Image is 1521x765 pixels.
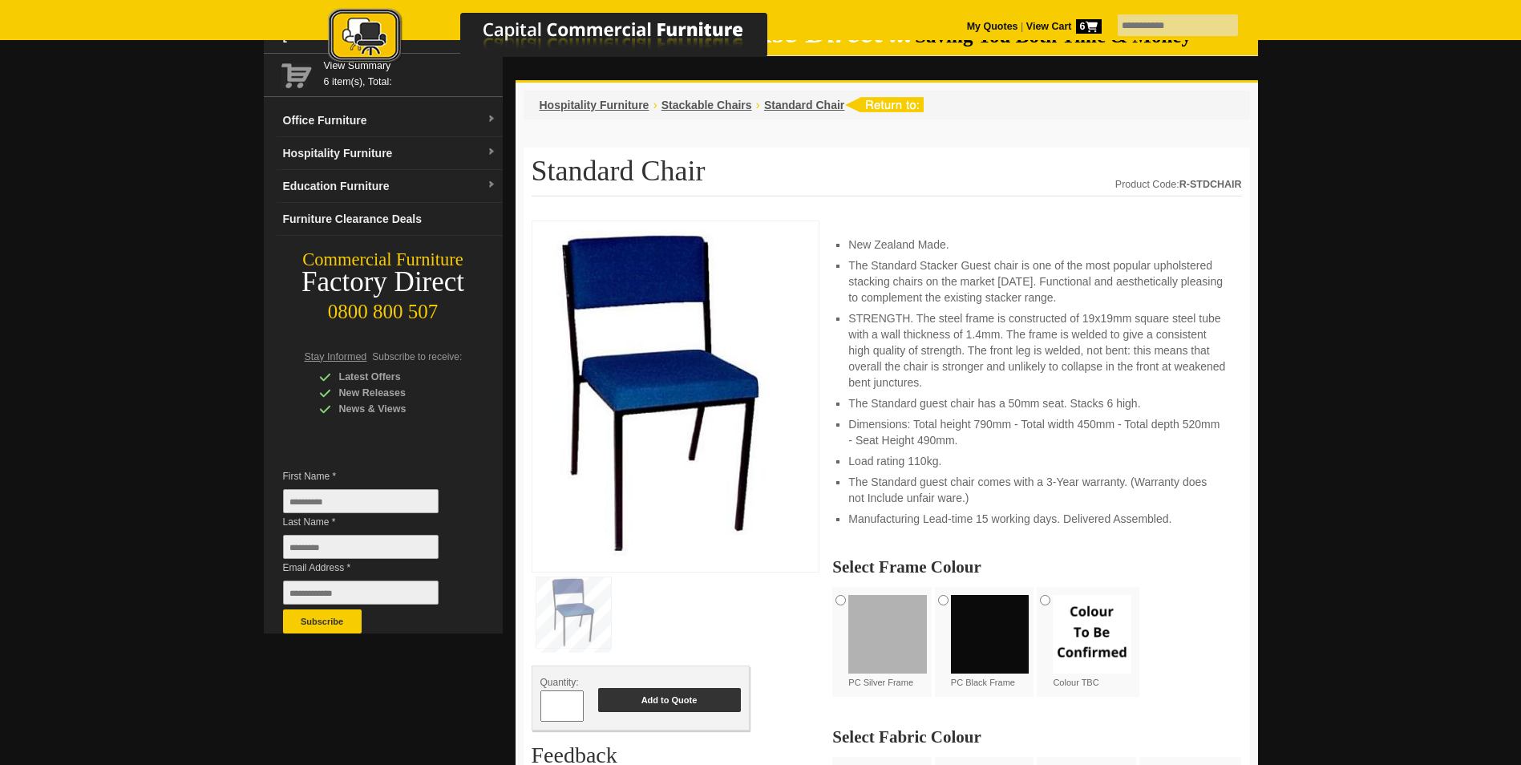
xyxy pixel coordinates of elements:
[284,8,845,67] img: Capital Commercial Furniture Logo
[277,104,503,137] a: Office Furnituredropdown
[1053,595,1131,674] img: Colour TBC
[1179,179,1242,190] strong: R-STDCHAIR
[487,115,496,124] img: dropdown
[598,688,741,712] button: Add to Quote
[1026,21,1102,32] strong: View Cart
[283,514,463,530] span: Last Name *
[319,369,471,385] div: Latest Offers
[848,257,1225,306] li: The Standard Stacker Guest chair is one of the most popular upholstered stacking chairs on the ma...
[848,511,1225,527] li: Manufacturing Lead-time 15 working days. Delivered Assembled.
[283,581,439,605] input: Email Address *
[848,237,1225,253] li: New Zealand Made.
[540,99,649,111] a: Hospitality Furniture
[487,180,496,190] img: dropdown
[540,229,781,559] img: Standard Chair
[848,310,1225,391] li: STRENGTH. The steel frame is constructed of 19x19mm square steel tube with a wall thickness of 1....
[832,559,1241,575] h2: Select Frame Colour
[283,489,439,513] input: First Name *
[653,97,657,113] li: ›
[848,595,927,689] label: PC Silver Frame
[264,249,503,271] div: Commercial Furniture
[532,156,1242,196] h1: Standard Chair
[832,729,1241,745] h2: Select Fabric Colour
[305,351,367,362] span: Stay Informed
[951,595,1030,674] img: PC Black Frame
[283,609,362,633] button: Subscribe
[277,203,503,236] a: Furniture Clearance Deals
[764,99,844,111] a: Standard Chair
[848,474,1225,506] li: The Standard guest chair comes with a 3-Year warranty. (Warranty does not Include unfair ware.)
[848,395,1225,411] li: The Standard guest chair has a 50mm seat. Stacks 6 high.
[756,97,760,113] li: ›
[264,293,503,323] div: 0800 800 507
[540,677,579,688] span: Quantity:
[951,595,1030,689] label: PC Black Frame
[264,271,503,293] div: Factory Direct
[1053,595,1131,689] label: Colour TBC
[283,468,463,484] span: First Name *
[848,416,1225,448] li: Dimensions: Total height 790mm - Total width 450mm - Total depth 520mm - Seat Height 490mm.
[487,148,496,157] img: dropdown
[1023,21,1101,32] a: View Cart6
[277,170,503,203] a: Education Furnituredropdown
[283,560,463,576] span: Email Address *
[277,137,503,170] a: Hospitality Furnituredropdown
[283,535,439,559] input: Last Name *
[661,99,752,111] a: Stackable Chairs
[1115,176,1242,192] div: Product Code:
[372,351,462,362] span: Subscribe to receive:
[848,595,927,674] img: PC Silver Frame
[844,97,924,112] img: return to
[319,401,471,417] div: News & Views
[848,453,1225,469] li: Load rating 110kg.
[319,385,471,401] div: New Releases
[284,8,845,71] a: Capital Commercial Furniture Logo
[1076,19,1102,34] span: 6
[967,21,1018,32] a: My Quotes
